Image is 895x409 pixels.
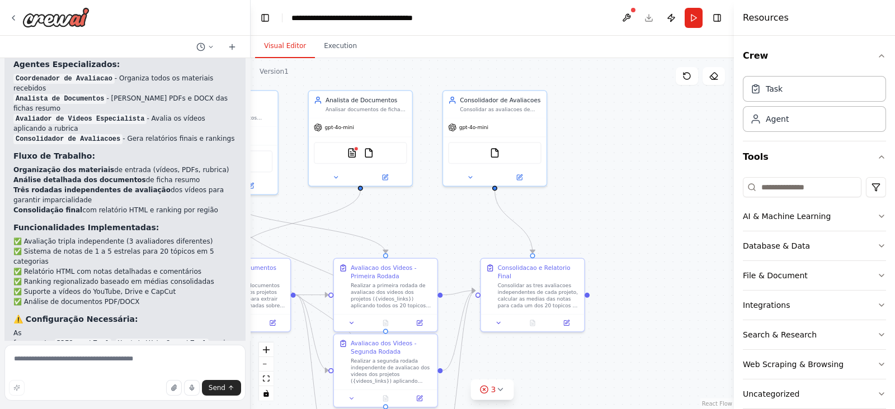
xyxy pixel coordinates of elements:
[442,90,548,187] div: Consolidador de AvaliacoesConsolidar as avaliacoes de multiplos avaliadores, calcular medias das ...
[743,350,886,379] button: Web Scraping & Browsing
[22,7,89,27] img: Logo
[13,94,106,104] code: Analista de Documentos
[259,357,274,372] button: zoom out
[13,205,237,215] li: com relatório HTML e ranking por região
[743,320,886,349] button: Search & Research
[13,74,115,84] code: Coordenador de Avaliacao
[13,315,138,324] strong: ⚠️ Configuração Necessária:
[443,287,475,299] g: Edge from 476c9f4c-1132-4a69-b616-118303368e75 to b3fc3e54-c344-4430-b0a0-dc4623439111
[405,393,434,403] button: Open in side panel
[743,40,886,72] button: Crew
[347,148,357,158] img: PDFSearchTool
[333,258,438,332] div: Avaliacao dos Videos - Primeira RodadaRealizar a primeira rodada de avaliacao dos videos dos proj...
[191,96,273,113] div: Avaliador de Videos Especialista
[498,264,580,280] div: Consolidacao e Relatorio Final
[496,172,543,182] button: Open in side panel
[186,258,291,332] div: Analise dos Documentos de ProjetosAnalisar todos os documentos de ficha resumo dos projetos ({res...
[291,12,417,23] nav: breadcrumb
[259,343,274,401] div: React Flow controls
[471,379,514,400] button: 3
[364,148,374,158] img: FileReadTool
[702,401,732,407] a: React Flow attribution
[743,359,844,370] div: Web Scraping & Browsing
[191,115,273,121] div: Analisar e avaliar projetos estudantis apresentados em videos do YouTube, Drive ou CapCut, aplica...
[743,11,789,25] h4: Resources
[296,291,328,299] g: Edge from 25e8976e-59fa-42fd-84ce-aaba028054b5 to 476c9f4c-1132-4a69-b616-118303368e75
[315,35,366,58] button: Execution
[368,318,404,328] button: No output available
[259,386,274,401] button: toggle interactivity
[13,93,237,113] li: - [PERSON_NAME] PDFs e DOCX das fichas resumo
[491,190,537,253] g: Edge from 1346bde9-aca8-483e-a380-6f5f46de1f26 to b3fc3e54-c344-4430-b0a0-dc4623439111
[361,172,409,182] button: Open in side panel
[55,339,112,349] code: PDFSearchTool
[498,282,580,309] div: Consolidar as tres avaliacoes independentes de cada projeto, calcular as medias das notas para ca...
[743,240,810,251] div: Database & Data
[13,185,237,205] li: dos vídeos para garantir imparcialidade
[13,134,123,144] code: Consolidador de Avaliacoes
[192,40,219,54] button: Switch to previous chat
[351,264,432,280] div: Avaliacao dos Videos - Primeira Rodada
[743,231,886,260] button: Database & Data
[460,96,541,104] div: Consolidador de Avaliacoes
[296,291,328,374] g: Edge from 25e8976e-59fa-42fd-84ce-aaba028054b5 to efdc5929-3983-431d-ac77-595f2312f055
[13,134,237,144] li: - Gera relatórios finais e rankings
[743,141,886,173] button: Tools
[13,176,146,184] strong: Análise detalhada dos documentos
[13,113,237,134] li: - Avalia os vídeos aplicando a rubrica
[326,96,407,104] div: Analista de Documentos
[222,198,390,404] g: Edge from 5e136549-d54a-4a90-ba3d-dc6220499236 to a28dab2f-887c-4e27-bde0-05fb36e9b7ca
[13,206,82,214] strong: Consolidação final
[13,73,237,93] li: - Organiza todos os materiais recebidos
[709,10,725,26] button: Hide right sidebar
[743,261,886,290] button: File & Document
[204,282,285,309] div: Analisar todos os documentos de ficha resumo dos projetos ({resumo_pdfs}) para extrair informacoe...
[260,67,289,76] div: Version 1
[308,90,413,187] div: Analista de DocumentosAnalisar documentos de ficha resumo em formato PDF ou DOCX ({resumo_pdfs}),...
[368,393,404,403] button: No output available
[480,258,585,332] div: Consolidacao e Relatorio FinalConsolidar as tres avaliacoes independentes de cada projeto, calcul...
[351,339,432,356] div: Avaliacao dos Videos - Segunda Rodada
[459,124,488,131] span: gpt-4o-mini
[234,190,365,253] g: Edge from 52c04a44-07b0-4b33-adb6-71c5522908cb to 25e8976e-59fa-42fd-84ce-aaba028054b5
[13,151,95,160] strong: Fluxo de Trabalho:
[13,223,159,232] strong: Funcionalidades Implementadas:
[743,299,790,311] div: Integrations
[257,10,273,26] button: Hide left sidebar
[222,198,390,253] g: Edge from 5e136549-d54a-4a90-ba3d-dc6220499236 to 476c9f4c-1132-4a69-b616-118303368e75
[515,318,550,328] button: No output available
[326,106,407,113] div: Analisar documentos de ficha resumo em formato PDF ou DOCX ({resumo_pdfs}), extrair informacoes r...
[259,372,274,386] button: fit view
[351,282,432,309] div: Realizar a primeira rodada de avaliacao dos videos dos projetos ({videos_links}) aplicando todos ...
[166,380,182,396] button: Upload files
[13,166,114,174] strong: Organização dos materiais
[743,270,808,281] div: File & Document
[743,329,817,340] div: Search & Research
[333,334,438,408] div: Avaliacao dos Videos - Segunda RodadaRealizar a segunda rodada independente de avaliacao dos vide...
[743,202,886,231] button: AI & Machine Learning
[13,114,147,124] code: Avaliador de Videos Especialista
[743,211,831,222] div: AI & Machine Learning
[491,384,496,395] span: 3
[743,72,886,141] div: Crew
[405,318,434,328] button: Open in side panel
[743,291,886,320] button: Integrations
[324,124,354,131] span: gpt-4o-mini
[766,83,783,94] div: Task
[552,318,581,328] button: Open in side panel
[222,198,390,329] g: Edge from 5e136549-d54a-4a90-ba3d-dc6220499236 to efdc5929-3983-431d-ac77-595f2312f055
[351,358,432,384] div: Realizar a segunda rodada independente de avaliacao dos videos dos projetos ({videos_links}) apli...
[227,180,275,191] button: Open in side panel
[255,35,315,58] button: Visual Editor
[259,343,274,357] button: zoom in
[13,186,171,194] strong: Três rodadas independentes de avaliação
[9,380,25,396] button: Improve this prompt
[13,236,237,307] p: ✅ Avaliação tripla independente (3 avaliadores diferentes) ✅ Sistema de notas de 1 a 5 estrelas p...
[13,165,237,175] li: de entrada (vídeos, PDFs, rubrica)
[443,287,475,375] g: Edge from efdc5929-3983-431d-ac77-595f2312f055 to b3fc3e54-c344-4430-b0a0-dc4623439111
[173,90,279,195] div: Avaliador de Videos EspecialistaAnalisar e avaliar projetos estudantis apresentados em videos do ...
[209,383,225,392] span: Send
[13,60,120,69] strong: Agentes Especializados:
[202,380,241,396] button: Send
[184,380,200,396] button: Click to speak your automation idea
